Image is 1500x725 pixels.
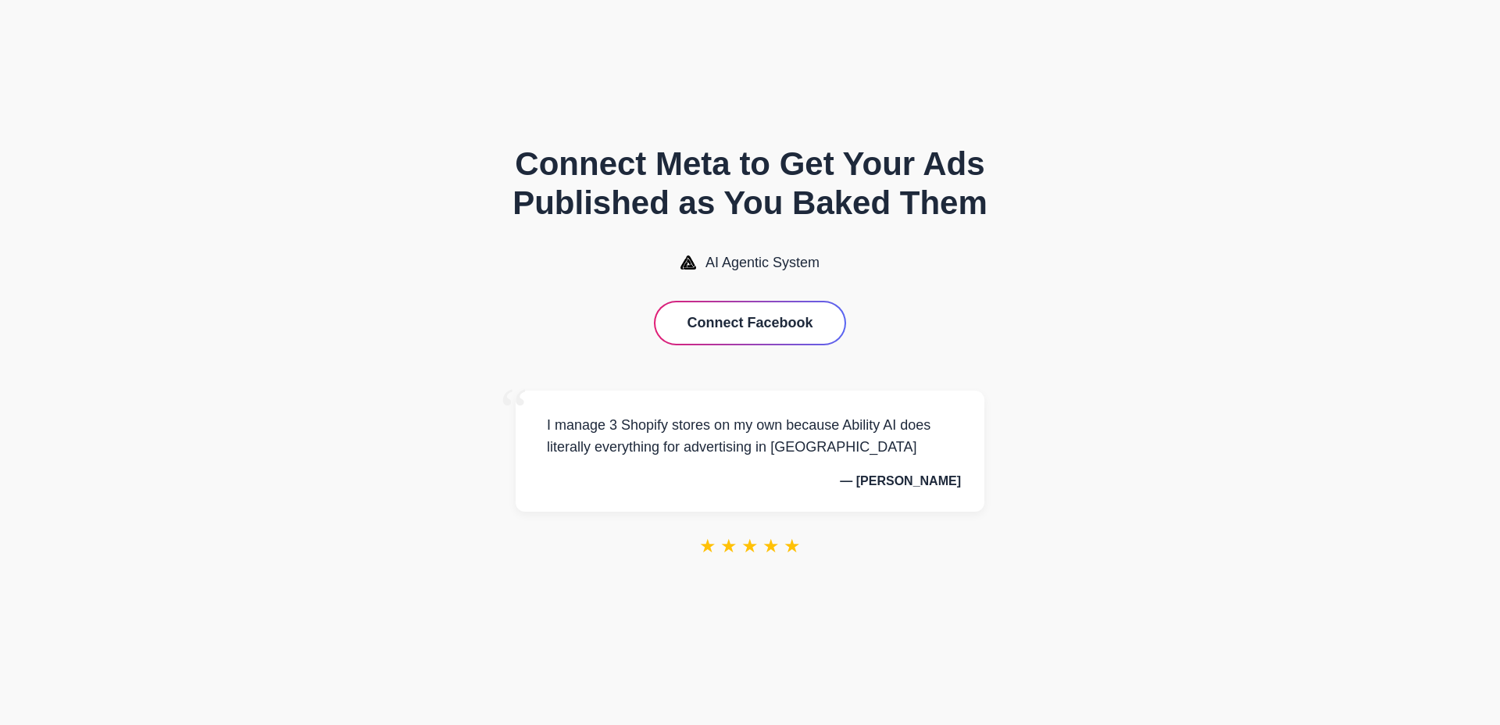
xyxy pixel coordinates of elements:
span: ★ [699,535,716,557]
span: ★ [720,535,737,557]
img: AI Agentic System Logo [680,255,696,270]
span: ★ [784,535,801,557]
span: AI Agentic System [705,255,820,271]
span: “ [500,375,528,446]
p: — [PERSON_NAME] [539,474,961,488]
span: ★ [762,535,780,557]
h1: Connect Meta to Get Your Ads Published as You Baked Them [453,145,1047,223]
p: I manage 3 Shopify stores on my own because Ability AI does literally everything for advertising ... [539,414,961,459]
span: ★ [741,535,759,557]
button: Connect Facebook [655,302,844,344]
